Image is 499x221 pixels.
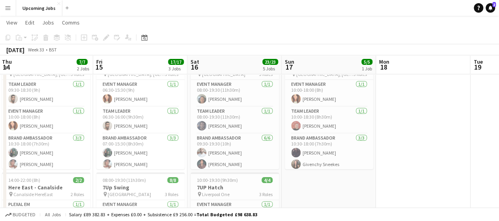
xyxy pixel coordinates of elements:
[6,46,24,54] div: [DATE]
[3,17,21,28] a: View
[196,212,257,217] span: Total Budgeted £98 638.83
[16,0,62,16] button: Upcoming Jobs
[492,2,496,7] span: 2
[22,17,37,28] a: Edit
[486,3,495,13] a: 2
[6,19,17,26] span: View
[39,17,57,28] a: Jobs
[62,19,80,26] span: Comms
[13,212,36,217] span: Budgeted
[49,47,57,53] div: BST
[43,212,62,217] span: All jobs
[69,212,257,217] div: Salary £89 382.83 + Expenses £0.00 + Subsistence £9 256.00 =
[4,210,37,219] button: Budgeted
[25,19,34,26] span: Edit
[42,19,54,26] span: Jobs
[26,47,46,53] span: Week 33
[59,17,83,28] a: Comms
